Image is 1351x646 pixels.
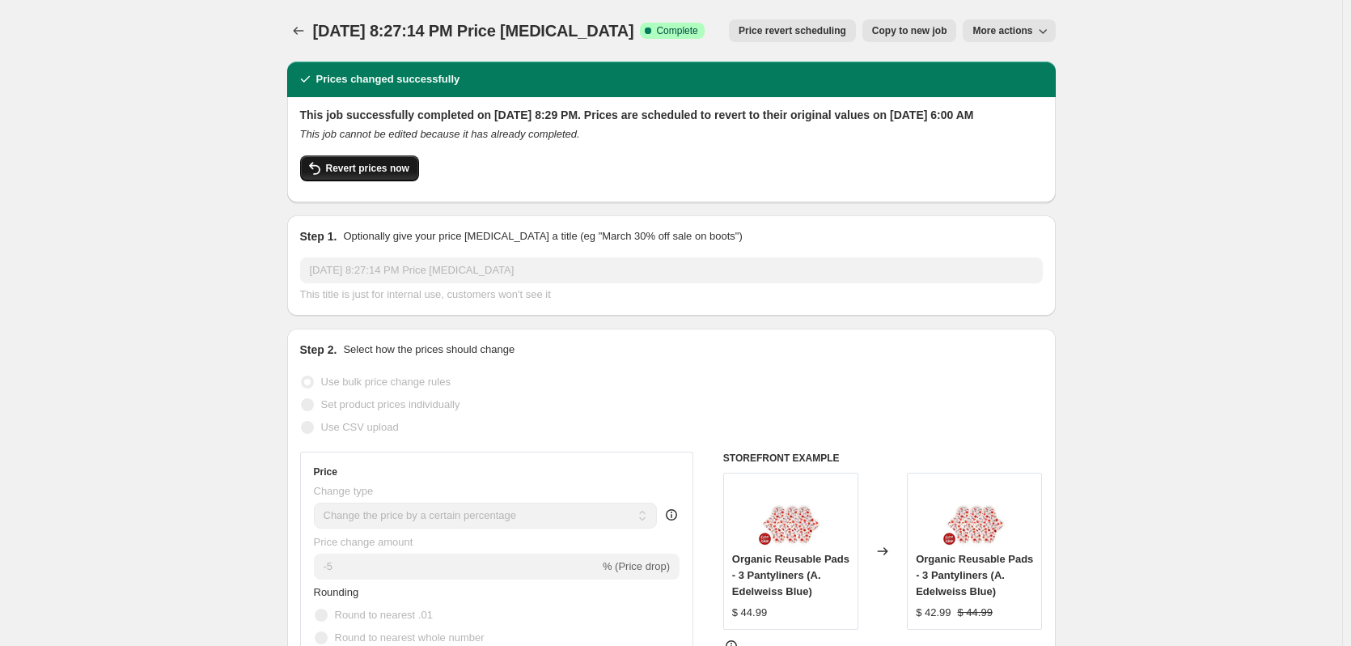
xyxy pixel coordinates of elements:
[335,609,433,621] span: Round to nearest .01
[300,257,1043,283] input: 30% off holiday sale
[300,128,580,140] i: This job cannot be edited because it has already completed.
[963,19,1055,42] button: More actions
[314,554,599,580] input: -15
[958,606,993,618] span: $ 44.99
[343,228,742,244] p: Optionally give your price [MEDICAL_DATA] a title (eg "March 30% off sale on boots")
[300,107,1043,123] h2: This job successfully completed on [DATE] 8:29 PM. Prices are scheduled to revert to their origin...
[603,560,670,572] span: % (Price drop)
[321,376,451,388] span: Use bulk price change rules
[314,536,413,548] span: Price change amount
[942,482,1007,546] img: organic-reusable-pads-3-pantyliners-the-brand-hannah-4_73129d53-bf3f-4c80-9275-3f61a5fe8cc1_80x.jpg
[335,631,485,644] span: Round to nearest whole number
[656,24,697,37] span: Complete
[313,22,634,40] span: [DATE] 8:27:14 PM Price [MEDICAL_DATA]
[723,452,1043,465] h6: STOREFRONT EXAMPLE
[916,553,1033,597] span: Organic Reusable Pads - 3 Pantyliners (A. Edelweiss Blue)
[343,342,515,358] p: Select how the prices should change
[732,553,849,597] span: Organic Reusable Pads - 3 Pantyliners (A. Edelweiss Blue)
[321,421,399,433] span: Use CSV upload
[316,71,460,87] h2: Prices changed successfully
[729,19,856,42] button: Price revert scheduling
[314,586,359,598] span: Rounding
[326,162,409,175] span: Revert prices now
[916,606,951,618] span: $ 42.99
[300,342,337,358] h2: Step 2.
[300,228,337,244] h2: Step 1.
[732,606,767,618] span: $ 44.99
[758,482,823,546] img: organic-reusable-pads-3-pantyliners-the-brand-hannah-4_73129d53-bf3f-4c80-9275-3f61a5fe8cc1_80x.jpg
[300,155,419,181] button: Revert prices now
[314,485,374,497] span: Change type
[300,288,551,300] span: This title is just for internal use, customers won't see it
[287,19,310,42] button: Price change jobs
[862,19,957,42] button: Copy to new job
[972,24,1032,37] span: More actions
[739,24,846,37] span: Price revert scheduling
[872,24,947,37] span: Copy to new job
[314,465,337,478] h3: Price
[321,398,460,410] span: Set product prices individually
[663,507,680,523] div: help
